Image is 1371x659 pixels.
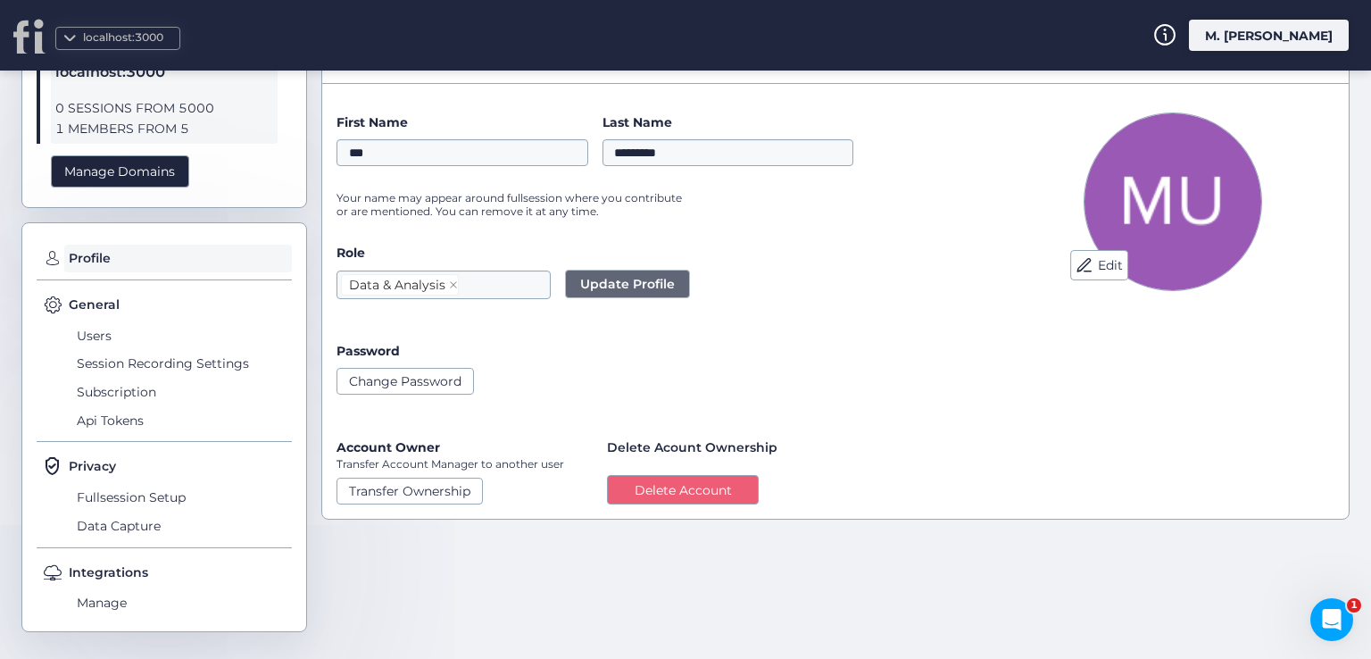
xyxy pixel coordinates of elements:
span: General [69,295,120,314]
button: Edit [1070,250,1128,280]
label: Last Name [602,113,854,132]
div: M. [PERSON_NAME] [1189,20,1349,51]
span: Subscription [72,378,292,406]
span: Integrations [69,563,148,582]
nz-select-item: Data & Analysis [341,274,459,296]
button: Update Profile [565,270,690,298]
span: Session Recording Settings [72,350,292,379]
div: localhost:3000 [79,29,168,46]
span: Manage [72,589,292,618]
span: Privacy [69,456,116,476]
span: Delete Acount Ownership [607,438,777,457]
span: 1 MEMBERS FROM 5 [55,119,273,139]
span: Api Tokens [72,406,292,435]
p: Your name may appear around fullsession where you contribute or are mentioned. You can remove it ... [337,191,694,218]
span: 1 [1347,598,1361,613]
div: Data & Analysis [349,275,445,295]
img: Avatar Picture [1084,113,1262,291]
span: localhost:3000 [55,61,273,84]
span: Users [72,321,292,350]
span: 0 SESSIONS FROM 5000 [55,98,273,119]
span: Fullsession Setup [72,483,292,512]
label: Account Owner [337,439,440,455]
p: Transfer Account Manager to another user [337,457,564,471]
iframe: Intercom live chat [1310,598,1353,641]
span: Profile [64,245,292,273]
label: Password [337,343,400,359]
span: Data Capture [72,512,292,540]
button: Change Password [337,368,474,395]
button: Delete Account [607,475,759,505]
span: Update Profile [580,274,675,294]
div: Manage Domains [51,155,189,188]
label: Role [337,243,983,263]
label: First Name [337,113,588,132]
button: Transfer Ownership [337,478,483,505]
